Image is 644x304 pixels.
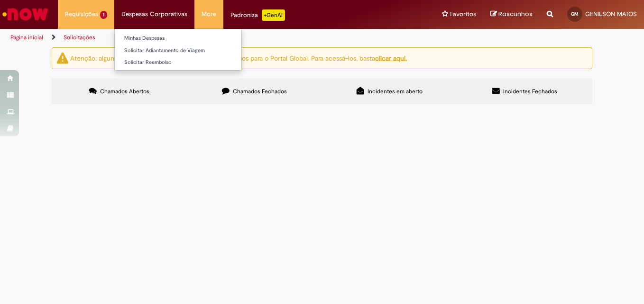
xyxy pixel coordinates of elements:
[503,88,557,95] span: Incidentes Fechados
[100,88,149,95] span: Chamados Abertos
[70,54,407,62] ng-bind-html: Atenção: alguns chamados relacionados a T.I foram migrados para o Portal Global. Para acessá-los,...
[1,5,50,24] img: ServiceNow
[115,33,241,44] a: Minhas Despesas
[65,9,98,19] span: Requisições
[230,9,285,21] div: Padroniza
[490,10,533,19] a: Rascunhos
[115,57,241,68] a: Solicitar Reembolso
[262,9,285,21] p: +GenAi
[368,88,423,95] span: Incidentes em aberto
[450,9,476,19] span: Favoritos
[7,29,422,46] ul: Trilhas de página
[115,45,241,56] a: Solicitar Adiantamento de Viagem
[202,9,216,19] span: More
[571,11,579,17] span: GM
[498,9,533,18] span: Rascunhos
[114,28,242,71] ul: Despesas Corporativas
[121,9,187,19] span: Despesas Corporativas
[375,54,407,62] a: clicar aqui.
[10,34,43,41] a: Página inicial
[100,11,107,19] span: 1
[64,34,95,41] a: Solicitações
[585,10,637,18] span: GENILSON MATOS
[233,88,287,95] span: Chamados Fechados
